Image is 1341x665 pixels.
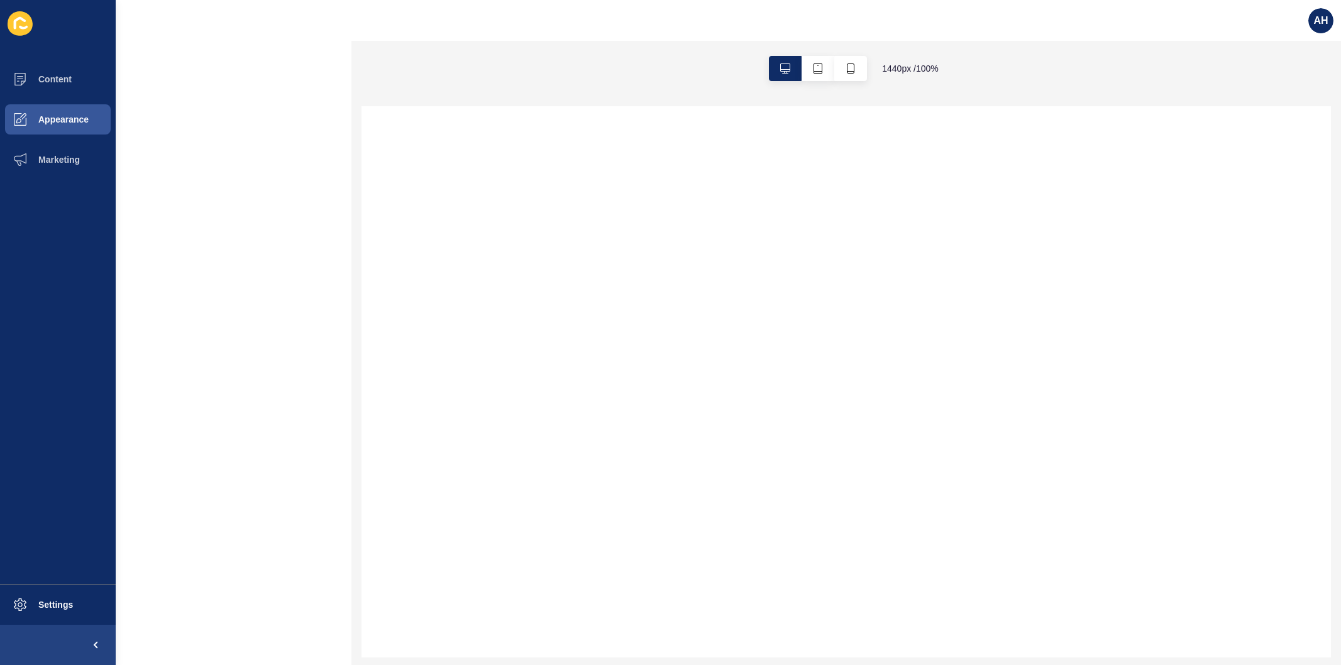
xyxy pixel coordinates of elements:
span: AH [1313,14,1328,27]
span: 1440 px / 100 % [882,62,939,75]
